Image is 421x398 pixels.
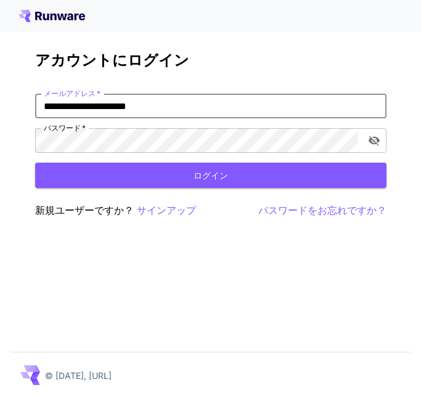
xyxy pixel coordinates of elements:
[137,204,196,216] font: サインアップ
[258,203,386,218] button: パスワードをお忘れですか？
[363,129,385,152] button: パスワードの表示を切り替える
[45,370,112,381] font: © [DATE], [URL]
[258,204,386,216] font: パスワードをお忘れですか？
[35,51,189,69] font: アカウントにログイン
[35,163,386,188] button: ログイン
[35,204,134,216] font: 新規ユーザーですか？
[137,203,196,218] button: サインアップ
[194,170,228,181] font: ログイン
[44,89,96,98] font: メールアドレス
[44,123,81,132] font: パスワード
